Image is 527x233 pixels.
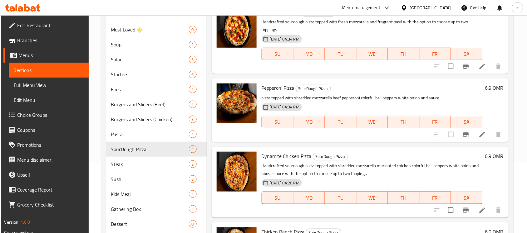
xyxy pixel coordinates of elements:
div: Fries5 [106,82,207,97]
span: Full Menu View [14,81,84,89]
button: TU [325,116,357,128]
div: Fries [111,86,189,93]
span: MO [296,117,323,126]
span: SU [264,193,291,202]
div: items [189,145,197,153]
div: items [189,101,197,108]
button: SA [451,192,483,204]
button: SU [262,192,293,204]
a: Branches [3,33,89,48]
span: SA [454,50,480,59]
div: items [189,116,197,123]
button: WE [357,48,388,60]
span: Starters [111,71,189,78]
a: Grocery Checklist [3,197,89,212]
a: Choice Groups [3,107,89,122]
div: Burgers and Sliders (Beef)2 [106,97,207,112]
div: Sushi [111,175,189,183]
button: TH [388,192,420,204]
div: Dessert [111,220,189,228]
button: WE [357,192,388,204]
span: TH [391,50,417,59]
div: items [189,86,197,93]
button: SU [262,48,293,60]
span: Select to update [444,128,457,141]
div: items [189,220,197,228]
button: FR [420,48,451,60]
a: Edit menu item [479,207,486,214]
div: SourDough Pizza [296,85,331,92]
span: Gathering Box [111,205,189,213]
div: Gathering Box1 [106,202,207,216]
span: 5 [189,87,196,93]
h6: 6.5 OMR [485,8,504,17]
span: Salad [111,56,189,63]
span: FR [422,193,449,202]
div: Kids Meal1 [106,187,207,202]
div: items [189,71,197,78]
button: SU [262,116,293,128]
div: SourDough Pizza4 [106,142,207,157]
span: 0 [189,221,196,227]
h6: 6.9 OMR [485,83,504,92]
span: 0 [189,27,196,33]
span: [DATE] 04:28 PM [267,180,302,186]
div: Burgers and Sliders (Chicken)3 [106,112,207,127]
button: SA [451,48,483,60]
div: Soup [111,41,189,48]
div: Steak [111,160,189,168]
span: Branches [17,36,84,44]
div: Salad3 [106,52,207,67]
span: FR [422,117,449,126]
span: SourDough Pizza [111,145,189,153]
button: TU [325,192,357,204]
h6: 6.9 OMR [485,152,504,160]
a: Menu disclaimer [3,152,89,167]
span: TU [328,117,354,126]
p: pizza topped with shredded mozzarella beef pepperoni colorful bell peppers white onion and sauce [262,94,483,102]
a: Edit Restaurant [3,18,89,33]
span: s [516,4,519,11]
span: SA [454,117,480,126]
span: TH [391,117,417,126]
button: TH [388,48,420,60]
button: delete [491,127,506,142]
span: Menus [18,51,84,59]
span: Burgers and Sliders (Beef) [111,101,189,108]
span: 3 [189,117,196,122]
a: Sections [9,63,89,78]
div: Dessert0 [106,216,207,231]
a: Upsell [3,167,89,182]
div: items [189,205,197,213]
div: Soup2 [106,37,207,52]
button: SA [451,116,483,128]
a: Edit Menu [9,93,89,107]
span: Select to update [444,60,457,73]
div: Burgers and Sliders (Chicken) [111,116,189,123]
img: Margherita Pizza [217,8,257,48]
span: TU [328,193,354,202]
div: items [189,160,197,168]
div: Kids Meal [111,190,189,198]
button: Branch-specific-item [459,127,474,142]
span: Menu disclaimer [17,156,84,164]
span: Edit Menu [14,96,84,104]
span: Most Loved 🌟 [111,26,189,33]
span: 6 [189,72,196,78]
span: Upsell [17,171,84,178]
div: Sushi3 [106,172,207,187]
button: TU [325,48,357,60]
span: WE [359,117,386,126]
span: Promotions [17,141,84,149]
span: 4 [189,146,196,152]
span: 1 [189,206,196,212]
span: Pasta [111,131,189,138]
button: MO [293,116,325,128]
div: [GEOGRAPHIC_DATA] [410,4,451,11]
span: 2 [189,42,196,48]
